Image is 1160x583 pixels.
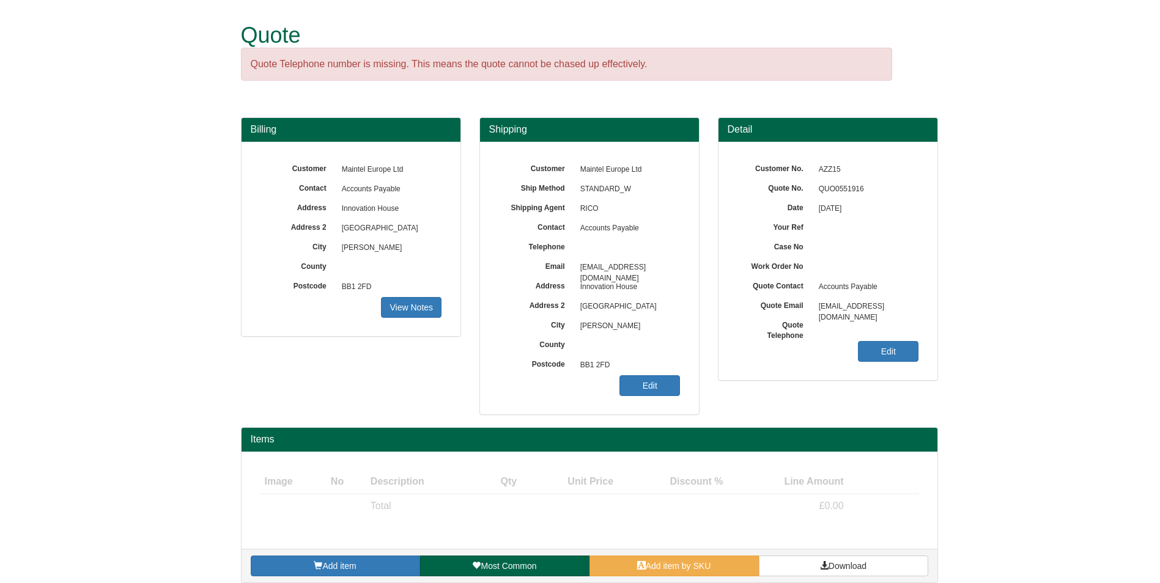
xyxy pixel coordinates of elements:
label: Address 2 [260,219,336,233]
a: Edit [619,375,680,396]
th: Line Amount [728,470,849,494]
span: AZZ15 [813,160,919,180]
div: Quote Telephone number is missing. This means the quote cannot be chased up effectively. [241,48,892,81]
label: Quote No. [737,180,813,194]
label: Quote Contact [737,277,813,291]
label: Email [498,258,574,272]
span: [DATE] [813,199,919,219]
label: Telephone [498,238,574,252]
span: [GEOGRAPHIC_DATA] [336,219,442,238]
th: Description [366,470,476,494]
span: Accounts Payable [574,219,681,238]
span: Most Common [481,561,536,571]
label: County [498,336,574,350]
label: Address [498,277,574,291]
span: [GEOGRAPHIC_DATA] [574,297,681,317]
label: Quote Email [737,297,813,311]
th: No [326,470,366,494]
h1: Quote [241,23,892,48]
label: Customer No. [737,160,813,174]
label: Quote Telephone [737,317,813,341]
span: Maintel Europe Ltd [574,160,681,180]
h3: Shipping [489,124,690,135]
span: Innovation House [574,277,681,297]
label: Customer [498,160,574,174]
label: Shipping Agent [498,199,574,213]
th: Image [260,470,326,494]
span: Add item by SKU [646,561,711,571]
label: Address 2 [498,297,574,311]
a: View Notes [381,297,441,318]
h2: Items [251,434,928,445]
label: Case No [737,238,813,252]
label: City [260,238,336,252]
span: Accounts Payable [813,277,919,297]
label: Your Ref [737,219,813,233]
span: [EMAIL_ADDRESS][DOMAIN_NAME] [574,258,681,277]
span: QUO0551916 [813,180,919,199]
span: Accounts Payable [336,180,442,199]
th: Discount % [618,470,728,494]
td: Total [366,494,476,518]
span: Download [829,561,866,571]
label: Address [260,199,336,213]
span: BB1 2FD [574,356,681,375]
span: [EMAIL_ADDRESS][DOMAIN_NAME] [813,297,919,317]
label: Contact [498,219,574,233]
span: Maintel Europe Ltd [336,160,442,180]
span: STANDARD_W [574,180,681,199]
h3: Detail [728,124,928,135]
label: Date [737,199,813,213]
label: Ship Method [498,180,574,194]
span: £0.00 [819,501,844,511]
a: Edit [858,341,918,362]
th: Qty [476,470,522,494]
label: Customer [260,160,336,174]
th: Unit Price [522,470,618,494]
label: Work Order No [737,258,813,272]
span: BB1 2FD [336,277,442,297]
label: Postcode [260,277,336,291]
label: City [498,317,574,331]
span: [PERSON_NAME] [574,317,681,336]
span: RICO [574,199,681,219]
span: Add item [322,561,356,571]
span: [PERSON_NAME] [336,238,442,258]
label: Contact [260,180,336,194]
h3: Billing [251,124,451,135]
label: Postcode [498,356,574,370]
a: Download [759,555,928,576]
label: County [260,258,336,272]
span: Innovation House [336,199,442,219]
